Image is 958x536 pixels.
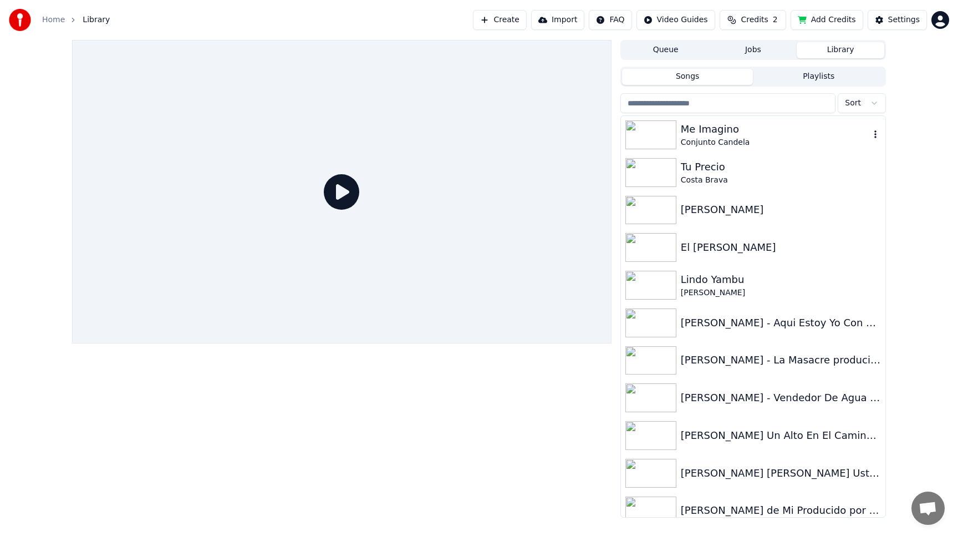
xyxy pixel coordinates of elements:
[83,14,110,26] span: Library
[622,42,710,58] button: Queue
[845,98,861,109] span: Sort
[868,10,927,30] button: Settings
[710,42,797,58] button: Jobs
[681,202,881,218] div: [PERSON_NAME]
[681,122,870,137] div: Me Imagino
[741,14,768,26] span: Credits
[681,428,881,443] div: [PERSON_NAME] Un Alto En El Camino Producido por [PERSON_NAME]
[681,390,881,406] div: [PERSON_NAME] - Vendedor De Agua Producido por [PERSON_NAME]
[531,10,584,30] button: Import
[911,492,945,525] a: Open chat
[681,315,881,331] div: [PERSON_NAME] - Aqui Estoy Yo Con Mi Son Producido por [PERSON_NAME]
[681,287,881,299] div: [PERSON_NAME]
[681,466,881,481] div: [PERSON_NAME] [PERSON_NAME] Usted Producido por [PERSON_NAME].[PERSON_NAME]
[720,10,786,30] button: Credits2
[681,272,881,287] div: Lindo Yambu
[681,175,881,186] div: Costa Brava
[888,14,920,26] div: Settings
[681,503,881,518] div: [PERSON_NAME] de Mi Producido por [PERSON_NAME]
[681,159,881,175] div: Tu Precio
[753,69,884,85] button: Playlists
[636,10,715,30] button: Video Guides
[791,10,863,30] button: Add Credits
[589,10,631,30] button: FAQ
[42,14,65,26] a: Home
[797,42,884,58] button: Library
[622,69,753,85] button: Songs
[681,137,870,148] div: Conjunto Candela
[9,9,31,31] img: youka
[681,240,881,255] div: El [PERSON_NAME]
[42,14,110,26] nav: breadcrumb
[473,10,527,30] button: Create
[773,14,778,26] span: 2
[681,352,881,368] div: [PERSON_NAME] - La Masacre producido por [PERSON_NAME]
